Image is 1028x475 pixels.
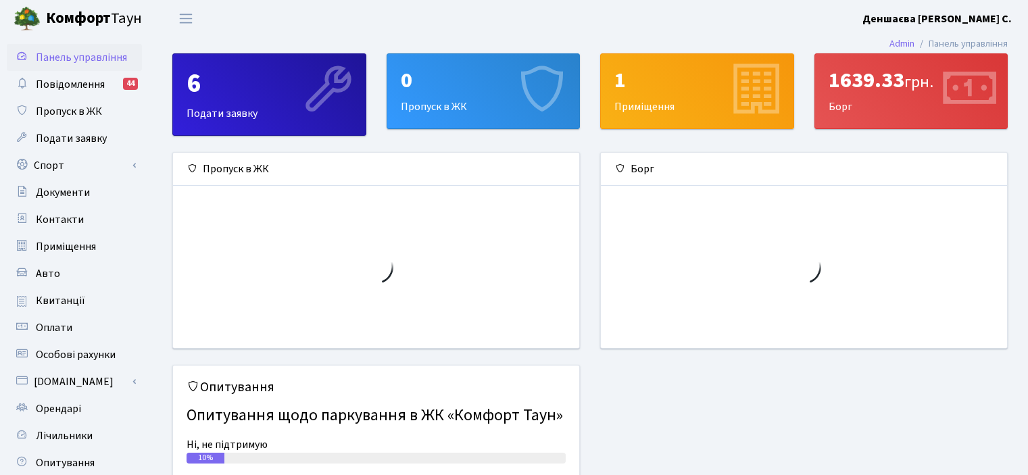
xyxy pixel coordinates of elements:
span: Панель управління [36,50,127,65]
div: 1639.33 [829,68,994,93]
span: Оплати [36,320,72,335]
li: Панель управління [914,36,1008,51]
div: 1 [614,68,780,93]
div: Борг [601,153,1007,186]
h5: Опитування [187,379,566,395]
b: Деншаєва [PERSON_NAME] С. [862,11,1012,26]
a: Документи [7,179,142,206]
span: Лічильники [36,428,93,443]
nav: breadcrumb [869,30,1028,58]
a: Приміщення [7,233,142,260]
a: Admin [889,36,914,51]
a: Авто [7,260,142,287]
a: Подати заявку [7,125,142,152]
a: Панель управління [7,44,142,71]
span: Орендарі [36,401,81,416]
img: logo.png [14,5,41,32]
span: Таун [46,7,142,30]
span: Квитанції [36,293,85,308]
div: 44 [123,78,138,90]
div: Ні, не підтримую [187,436,566,453]
span: Авто [36,266,60,281]
span: Документи [36,185,90,200]
a: Контакти [7,206,142,233]
div: 0 [401,68,566,93]
span: Опитування [36,455,95,470]
span: Повідомлення [36,77,105,92]
a: Деншаєва [PERSON_NAME] С. [862,11,1012,27]
a: Пропуск в ЖК [7,98,142,125]
b: Комфорт [46,7,111,29]
a: 1Приміщення [600,53,794,129]
a: Квитанції [7,287,142,314]
span: Контакти [36,212,84,227]
a: Лічильники [7,422,142,449]
div: Подати заявку [173,54,366,135]
span: Приміщення [36,239,96,254]
div: Пропуск в ЖК [387,54,580,128]
h4: Опитування щодо паркування в ЖК «Комфорт Таун» [187,401,566,431]
a: Особові рахунки [7,341,142,368]
div: Пропуск в ЖК [173,153,579,186]
button: Переключити навігацію [169,7,203,30]
div: Борг [815,54,1008,128]
div: 6 [187,68,352,100]
span: Подати заявку [36,131,107,146]
span: Пропуск в ЖК [36,104,102,119]
a: Повідомлення44 [7,71,142,98]
a: Оплати [7,314,142,341]
a: 6Подати заявку [172,53,366,136]
a: Орендарі [7,395,142,422]
div: Приміщення [601,54,793,128]
a: Спорт [7,152,142,179]
span: грн. [904,70,933,94]
a: [DOMAIN_NAME] [7,368,142,395]
a: 0Пропуск в ЖК [387,53,581,129]
span: Особові рахунки [36,347,116,362]
div: 10% [187,453,224,464]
